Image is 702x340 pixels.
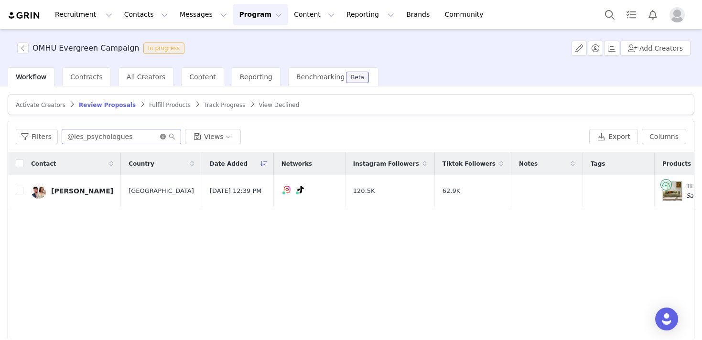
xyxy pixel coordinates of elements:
div: Beta [351,74,364,80]
i: icon: search [169,133,175,140]
span: Date Added [210,159,248,168]
div: [PERSON_NAME] [51,187,113,195]
button: Notifications [642,4,663,25]
span: Networks [281,159,312,168]
a: Community [439,4,494,25]
span: In progress [143,42,185,54]
button: Add Creators [620,41,691,56]
span: Track Progress [204,102,245,108]
button: Contacts [119,4,173,25]
button: Columns [642,129,686,144]
span: [DATE] 12:39 PM [210,186,262,196]
div: Open Intercom Messenger [655,308,678,330]
i: icon: close-circle [160,134,166,139]
a: Tasks [621,4,642,25]
span: Products [662,159,691,168]
span: Reporting [240,73,272,81]
a: Brands [400,4,438,25]
button: Export [589,129,638,144]
span: Tags [591,159,605,168]
span: Country [129,159,154,168]
span: View Declined [259,102,300,108]
h3: OMHU Evergreen Campaign [32,42,140,54]
img: 71e7dd28-a7d4-42f9-92d6-f8cac1fe56c7.jpg [31,183,46,199]
button: Content [288,4,340,25]
span: 62.9K [443,186,460,196]
span: All Creators [127,73,165,81]
button: Program [233,4,288,25]
span: Tiktok Followers [443,159,496,168]
span: Contact [31,159,56,168]
span: Fulfill Products [149,102,191,108]
span: Contracts [70,73,103,81]
button: Reporting [341,4,400,25]
img: placeholder-profile.jpg [670,7,685,22]
span: [GEOGRAPHIC_DATA] [129,186,194,196]
button: Views [185,129,241,144]
button: Profile [664,7,694,22]
span: Content [189,73,216,81]
img: instagram.svg [283,186,291,193]
img: Product Image [663,181,682,201]
span: Activate Creators [16,102,65,108]
button: Recruitment [49,4,118,25]
img: grin logo [8,11,41,20]
span: 120.5K [353,186,375,196]
button: Search [599,4,620,25]
span: Notes [519,159,538,168]
button: Messages [174,4,233,25]
button: Filters [16,129,58,144]
input: Search... [62,129,181,144]
span: Workflow [16,73,46,81]
span: Review Proposals [79,102,136,108]
span: [object Object] [17,42,188,54]
span: Instagram Followers [353,159,419,168]
span: Benchmarking [296,73,345,81]
a: [PERSON_NAME] [31,183,113,199]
